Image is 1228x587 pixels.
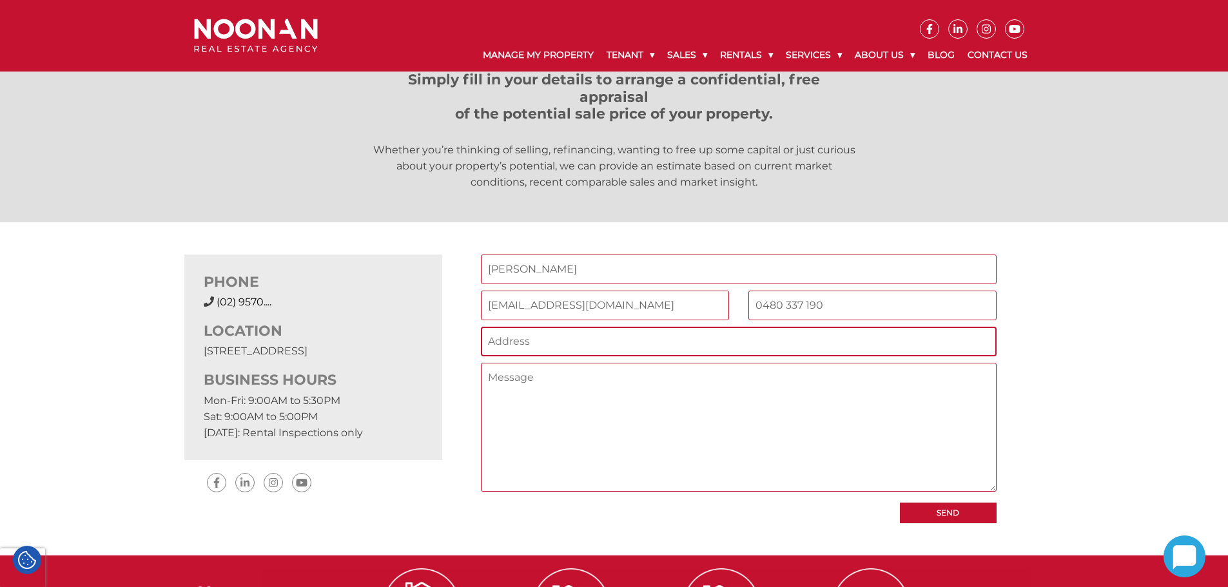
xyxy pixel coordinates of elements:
[204,323,423,340] h3: LOCATION
[204,392,423,409] p: Mon-Fri: 9:00AM to 5:30PM
[481,327,997,356] input: Address
[217,296,271,308] a: Click to reveal phone number
[748,291,997,320] input: Phone Number
[481,255,997,284] input: Name
[921,39,961,72] a: Blog
[900,503,997,523] input: Send
[481,255,997,523] form: Contact form
[600,39,661,72] a: Tenant
[373,72,856,122] h3: Simply fill in your details to arrange a confidential, free appraisal of the potential sale price...
[13,546,41,574] div: Cookie Settings
[217,296,271,308] span: (02) 9570....
[476,39,600,72] a: Manage My Property
[204,372,423,389] h3: BUSINESS HOURS
[481,291,729,320] input: Email Address
[848,39,921,72] a: About Us
[204,343,423,359] p: [STREET_ADDRESS]
[204,425,423,441] p: [DATE]: Rental Inspections only
[961,39,1034,72] a: Contact Us
[194,19,318,53] img: Noonan Real Estate Agency
[779,39,848,72] a: Services
[714,39,779,72] a: Rentals
[204,274,423,291] h3: PHONE
[204,409,423,425] p: Sat: 9:00AM to 5:00PM
[373,142,856,190] p: Whether you’re thinking of selling, refinancing, wanting to free up some capital or just curious ...
[661,39,714,72] a: Sales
